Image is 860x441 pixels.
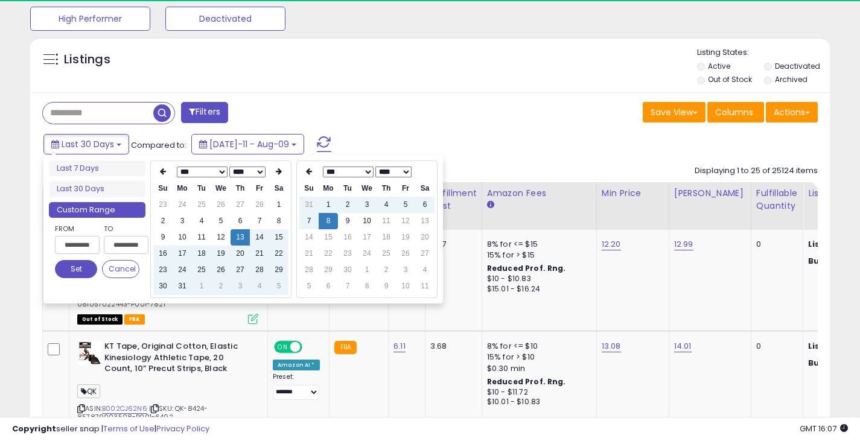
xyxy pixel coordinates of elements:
span: All listings that are currently out of stock and unavailable for purchase on Amazon [77,314,123,325]
div: Min Price [602,187,664,200]
td: 5 [396,197,415,213]
div: 0 [756,239,794,250]
td: 28 [250,262,269,278]
button: Deactivated [165,7,285,31]
td: 12 [396,213,415,229]
a: 12.99 [674,238,693,250]
td: 1 [269,197,288,213]
a: 13.08 [602,340,621,352]
th: Th [377,180,396,197]
td: 29 [319,262,338,278]
b: KT Tape, Original Cotton, Elastic Kinesiology Athletic Tape, 20 Count, 10” Precut Strips, Black [104,341,251,378]
td: 20 [231,246,250,262]
td: 6 [319,278,338,294]
td: 15 [319,229,338,246]
td: 4 [250,278,269,294]
small: Amazon Fees. [487,200,494,211]
div: $10 - $10.83 [487,274,587,284]
label: Archived [775,74,807,84]
td: 14 [299,229,319,246]
span: ON [275,342,290,352]
label: From [55,223,97,235]
span: Last 30 Days [62,138,114,150]
div: $10 - $11.72 [487,387,587,398]
p: Listing States: [697,47,830,59]
th: Tu [338,180,357,197]
li: Custom Range [49,202,145,218]
td: 26 [396,246,415,262]
label: Out of Stock [708,74,752,84]
td: 28 [299,262,319,278]
a: 14.01 [674,340,692,352]
td: 30 [153,278,173,294]
td: 21 [299,246,319,262]
th: Sa [415,180,435,197]
button: Set [55,260,97,278]
td: 16 [153,246,173,262]
td: 4 [192,213,211,229]
th: Su [153,180,173,197]
label: Active [708,61,730,71]
li: Last 30 Days [49,181,145,197]
td: 31 [173,278,192,294]
td: 2 [211,278,231,294]
button: Filters [181,102,228,123]
td: 8 [357,278,377,294]
th: We [357,180,377,197]
td: 23 [153,197,173,213]
div: 5.37 [430,239,473,250]
td: 29 [269,262,288,278]
td: 2 [338,197,357,213]
span: Columns [715,106,753,118]
td: 14 [250,229,269,246]
td: 21 [250,246,269,262]
td: 9 [153,229,173,246]
td: 5 [299,278,319,294]
button: Last 30 Days [43,134,129,154]
td: 25 [377,246,396,262]
td: 7 [299,213,319,229]
th: Mo [319,180,338,197]
td: 18 [377,229,396,246]
td: 23 [153,262,173,278]
a: 6.11 [393,340,406,352]
td: 16 [338,229,357,246]
button: Columns [707,102,764,122]
th: Mo [173,180,192,197]
td: 6 [231,213,250,229]
th: Su [299,180,319,197]
td: 9 [377,278,396,294]
td: 24 [173,197,192,213]
td: 27 [231,197,250,213]
td: 3 [173,213,192,229]
td: 26 [211,197,231,213]
td: 2 [153,213,173,229]
div: [PERSON_NAME] [674,187,746,200]
th: Tu [192,180,211,197]
button: Actions [766,102,818,122]
label: Deactivated [775,61,820,71]
td: 24 [173,262,192,278]
td: 22 [269,246,288,262]
td: 17 [357,229,377,246]
button: Cancel [102,260,139,278]
div: ASIN: [77,239,258,323]
td: 13 [415,213,435,229]
button: Save View [643,102,706,122]
td: 11 [415,278,435,294]
a: Privacy Policy [156,423,209,434]
a: 12.20 [602,238,621,250]
td: 8 [269,213,288,229]
td: 13 [231,229,250,246]
span: QK [77,384,100,398]
b: Reduced Prof. Rng. [487,263,566,273]
a: B002CJ62N6 [102,404,147,414]
td: 1 [192,278,211,294]
td: 31 [299,197,319,213]
td: 12 [211,229,231,246]
div: 8% for <= $10 [487,341,587,352]
th: Fr [396,180,415,197]
div: Preset: [273,373,320,400]
td: 4 [377,197,396,213]
td: 7 [338,278,357,294]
